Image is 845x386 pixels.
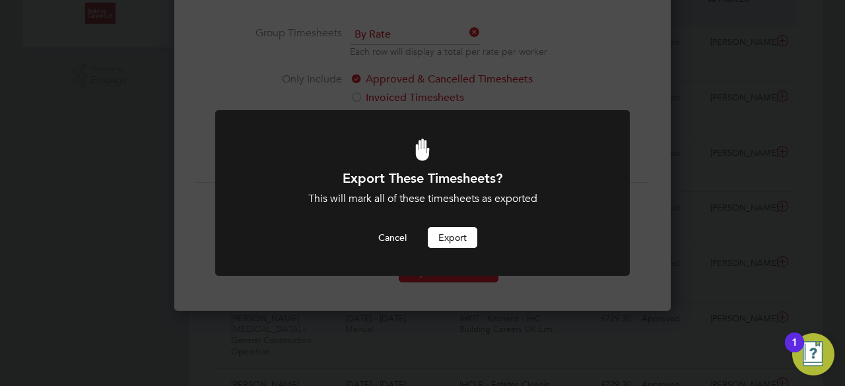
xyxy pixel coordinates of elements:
[792,342,797,360] div: 1
[251,192,594,206] div: This will mark all of these timesheets as exported
[368,227,417,248] button: Cancel
[428,227,477,248] button: Export
[792,333,834,375] button: Open Resource Center, 1 new notification
[251,170,594,187] h1: Export These Timesheets?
